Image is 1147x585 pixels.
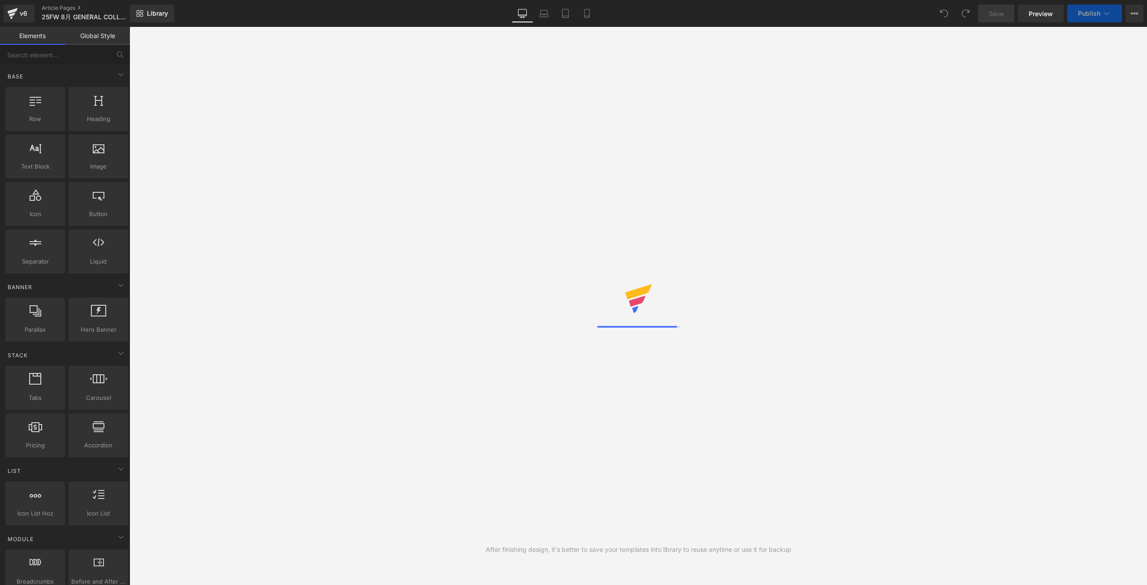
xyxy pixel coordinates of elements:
[7,283,33,291] span: Banner
[8,114,62,124] span: Row
[8,509,62,518] span: Icon List Hoz
[147,9,168,17] span: Library
[8,162,62,171] span: Text Block
[8,441,62,450] span: Pricing
[8,209,62,219] span: Icon
[71,114,125,124] span: Heading
[555,4,576,22] a: Tablet
[7,535,34,543] span: Module
[7,467,22,475] span: List
[1029,9,1053,18] span: Preview
[71,257,125,266] span: Liquid
[71,325,125,334] span: Hero Banner
[7,351,29,360] span: Stack
[1018,4,1064,22] a: Preview
[1067,4,1122,22] button: Publish
[512,4,533,22] a: Desktop
[8,393,62,403] span: Tabs
[989,9,1004,18] span: Save
[1125,4,1143,22] button: More
[486,545,791,555] div: After finishing design, it's better to save your templates into library to reuse anytime or use i...
[18,8,29,19] div: v6
[8,325,62,334] span: Parallax
[42,4,145,12] a: Article Pages
[935,4,953,22] button: Undo
[1078,10,1100,17] span: Publish
[71,441,125,450] span: Accordion
[71,209,125,219] span: Button
[576,4,598,22] a: Mobile
[71,509,125,518] span: Icon List
[4,4,34,22] a: v6
[71,162,125,171] span: Image
[957,4,975,22] button: Redo
[130,4,174,22] a: New Library
[533,4,555,22] a: Laptop
[7,72,24,81] span: Base
[8,257,62,266] span: Separator
[65,27,130,45] a: Global Style
[71,393,125,403] span: Carousel
[42,13,128,21] span: 25FW 8月 GENERAL COLLECTION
